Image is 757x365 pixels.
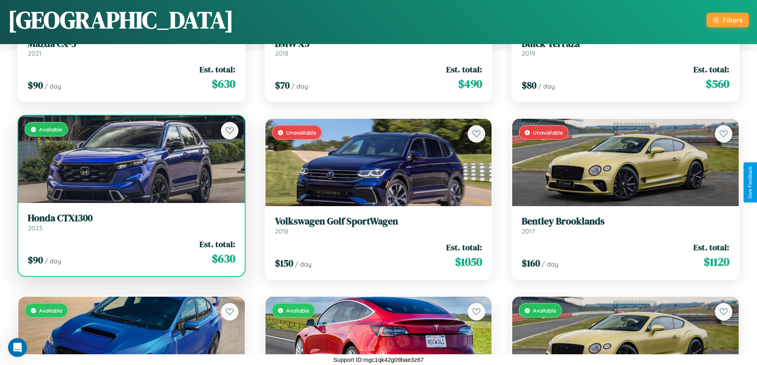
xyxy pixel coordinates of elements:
[522,38,729,58] a: Buick Terraza2019
[707,13,749,27] button: Filters
[455,254,482,270] span: $ 1050
[212,76,235,92] span: $ 630
[706,76,729,92] span: $ 560
[275,216,482,235] a: Volkswagen Golf SportWagen2018
[275,49,288,57] span: 2018
[28,79,43,92] span: $ 90
[28,253,43,267] span: $ 90
[533,307,556,314] span: Available
[291,82,308,90] span: / day
[458,76,482,92] span: $ 490
[275,216,482,227] h3: Volkswagen Golf SportWagen
[275,257,293,270] span: $ 150
[28,224,42,232] span: 2023
[39,126,62,133] span: Available
[522,49,535,57] span: 2019
[747,166,753,199] div: Give Feedback
[522,216,729,227] h3: Bentley Brooklands
[522,227,535,235] span: 2017
[522,257,540,270] span: $ 160
[275,79,290,92] span: $ 70
[538,82,555,90] span: / day
[275,38,482,58] a: BMW X32018
[275,227,288,235] span: 2018
[286,307,310,314] span: Available
[199,238,235,250] span: Est. total:
[522,79,536,92] span: $ 80
[39,307,62,314] span: Available
[28,212,235,224] h3: Honda CTX1300
[693,241,729,253] span: Est. total:
[28,212,235,232] a: Honda CTX13002023
[28,49,41,57] span: 2021
[333,354,424,365] p: Support ID: mgc1qk42g09bae3z67
[286,129,316,136] span: Unavailable
[8,338,27,357] iframe: Intercom live chat
[45,257,61,265] span: / day
[295,260,312,268] span: / day
[723,16,743,24] div: Filters
[28,38,235,58] a: Mazda CX-52021
[693,64,729,75] span: Est. total:
[704,254,729,270] span: $ 1120
[446,64,482,75] span: Est. total:
[199,64,235,75] span: Est. total:
[542,260,558,268] span: / day
[522,216,729,235] a: Bentley Brooklands2017
[8,4,234,36] h1: [GEOGRAPHIC_DATA]
[45,82,61,90] span: / day
[212,251,235,267] span: $ 630
[533,129,563,136] span: Unavailable
[446,241,482,253] span: Est. total:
